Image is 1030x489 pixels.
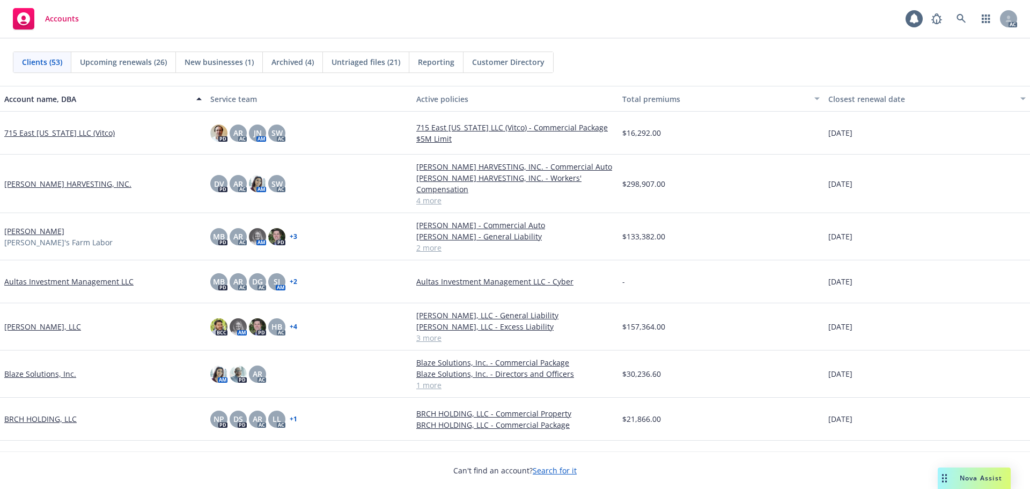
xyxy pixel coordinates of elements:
[828,178,852,189] span: [DATE]
[622,231,665,242] span: $133,382.00
[416,133,614,144] a: $5M Limit
[274,276,280,287] span: SJ
[622,178,665,189] span: $298,907.00
[206,86,412,112] button: Service team
[622,321,665,332] span: $157,364.00
[213,276,225,287] span: MB
[4,276,134,287] a: Aultas Investment Management LLC
[622,127,661,138] span: $16,292.00
[210,93,408,105] div: Service team
[828,321,852,332] span: [DATE]
[4,93,190,105] div: Account name, DBA
[233,231,243,242] span: AR
[4,321,81,332] a: [PERSON_NAME], LLC
[416,332,614,344] a: 3 more
[416,321,614,332] a: [PERSON_NAME], LLC - Excess Liability
[416,419,614,430] a: BRCH HOLDING, LLC - Commercial Package
[4,368,76,379] a: Blaze Solutions, Inc.
[824,86,1030,112] button: Closest renewal date
[416,310,614,321] a: [PERSON_NAME], LLC - General Liability
[622,93,808,105] div: Total premiums
[416,231,614,242] a: [PERSON_NAME] - General Liability
[938,468,1011,489] button: Nova Assist
[622,276,625,287] span: -
[210,366,227,383] img: photo
[472,56,545,68] span: Customer Directory
[214,413,224,425] span: NP
[9,4,83,34] a: Accounts
[416,357,614,368] a: Blaze Solutions, Inc. - Commercial Package
[4,237,113,248] span: [PERSON_NAME]'s Farm Labor
[253,368,262,379] span: AR
[268,228,285,245] img: photo
[622,368,661,379] span: $30,236.60
[45,14,79,23] span: Accounts
[249,175,266,192] img: photo
[412,86,618,112] button: Active policies
[828,127,852,138] span: [DATE]
[828,231,852,242] span: [DATE]
[416,93,614,105] div: Active policies
[828,368,852,379] span: [DATE]
[290,324,297,330] a: + 4
[80,56,167,68] span: Upcoming renewals (26)
[213,231,225,242] span: MB
[230,318,247,335] img: photo
[828,276,852,287] span: [DATE]
[22,56,62,68] span: Clients (53)
[233,178,243,189] span: AR
[618,86,824,112] button: Total premiums
[938,468,951,489] div: Drag to move
[622,413,661,425] span: $21,866.00
[416,122,614,133] a: 715 East [US_STATE] LLC (Vitco) - Commercial Package
[416,220,614,231] a: [PERSON_NAME] - Commercial Auto
[271,127,283,138] span: SW
[416,379,614,391] a: 1 more
[273,413,281,425] span: LL
[960,473,1002,483] span: Nova Assist
[926,8,947,30] a: Report a Bug
[332,56,400,68] span: Untriaged files (21)
[271,178,283,189] span: SW
[533,465,577,476] a: Search for it
[416,368,614,379] a: Blaze Solutions, Inc. - Directors and Officers
[416,408,614,419] a: BRCH HOLDING, LLC - Commercial Property
[975,8,997,30] a: Switch app
[416,172,614,195] a: [PERSON_NAME] HARVESTING, INC. - Workers' Compensation
[416,242,614,253] a: 2 more
[271,321,282,332] span: HB
[214,178,224,189] span: DV
[4,178,131,189] a: [PERSON_NAME] HARVESTING, INC.
[233,413,243,425] span: DS
[416,276,614,287] a: Aultas Investment Management LLC - Cyber
[418,56,454,68] span: Reporting
[828,413,852,425] span: [DATE]
[210,318,227,335] img: photo
[253,413,262,425] span: AR
[290,233,297,240] a: + 3
[828,93,1014,105] div: Closest renewal date
[252,276,263,287] span: DG
[290,416,297,422] a: + 1
[416,161,614,172] a: [PERSON_NAME] HARVESTING, INC. - Commercial Auto
[254,127,262,138] span: JN
[230,366,247,383] img: photo
[290,279,297,285] a: + 2
[4,127,115,138] a: 715 East [US_STATE] LLC (Vitco)
[233,127,243,138] span: AR
[185,56,254,68] span: New businesses (1)
[4,225,64,237] a: [PERSON_NAME]
[4,413,77,425] a: BRCH HOLDING, LLC
[233,276,243,287] span: AR
[271,56,314,68] span: Archived (4)
[416,195,614,206] a: 4 more
[210,125,227,142] img: photo
[249,228,266,245] img: photo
